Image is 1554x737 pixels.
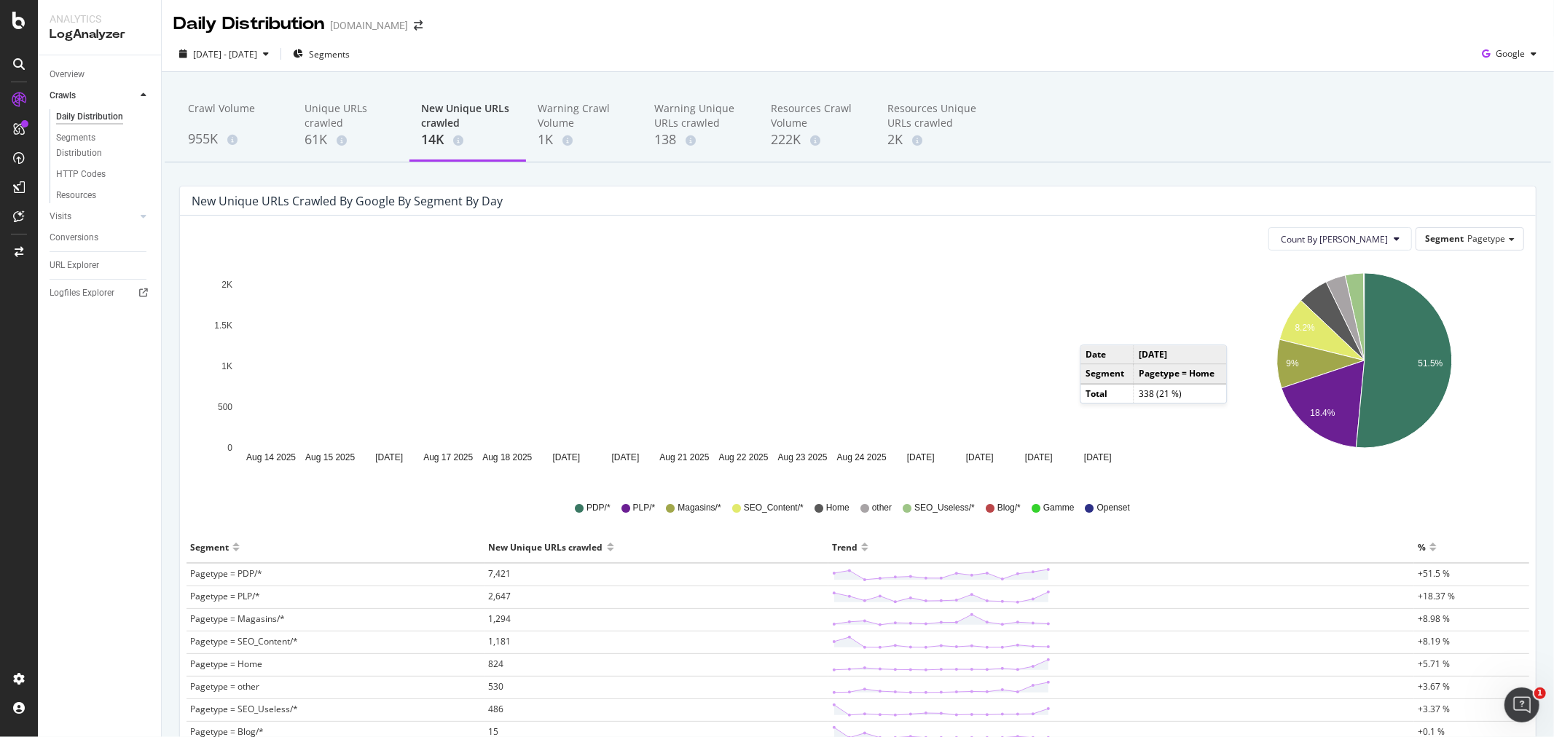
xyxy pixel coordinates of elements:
[214,320,232,331] text: 1.5K
[330,18,408,33] div: [DOMAIN_NAME]
[173,12,324,36] div: Daily Distribution
[489,567,511,580] span: 7,421
[489,680,504,693] span: 530
[489,635,511,647] span: 1,181
[56,109,151,125] a: Daily Distribution
[246,452,296,462] text: Aug 14 2025
[1504,687,1539,722] iframe: Intercom live chat
[50,12,149,26] div: Analytics
[552,452,580,462] text: [DATE]
[56,167,151,182] a: HTTP Codes
[305,101,398,130] div: Unique URLs crawled
[56,167,106,182] div: HTTP Codes
[50,230,151,245] a: Conversions
[56,130,137,161] div: Segments Distribution
[1534,687,1546,699] span: 1
[1287,358,1300,368] text: 9%
[1025,452,1053,462] text: [DATE]
[771,130,864,149] div: 222K
[56,130,151,161] a: Segments Distribution
[305,130,398,149] div: 61K
[612,452,640,462] text: [DATE]
[744,502,804,514] span: SEO_Content/*
[375,452,403,462] text: [DATE]
[50,209,136,224] a: Visits
[1418,567,1450,580] span: +51.5 %
[50,209,71,224] div: Visits
[50,88,76,103] div: Crawls
[719,452,769,462] text: Aug 22 2025
[482,452,532,462] text: Aug 18 2025
[997,502,1021,514] span: Blog/*
[633,502,656,514] span: PLP/*
[1418,612,1450,625] span: +8.98 %
[659,452,709,462] text: Aug 21 2025
[1134,364,1226,384] td: Pagetype = Home
[190,658,262,670] span: Pagetype = Home
[56,109,123,125] div: Daily Distribution
[50,258,151,273] a: URL Explorer
[50,67,85,82] div: Overview
[192,194,503,208] div: New Unique URLs crawled by google by Segment by Day
[190,703,298,715] span: Pagetype = SEO_Useless/*
[190,567,262,580] span: Pagetype = PDP/*
[421,101,514,130] div: New Unique URLs crawled
[190,612,285,625] span: Pagetype = Magasins/*
[654,130,747,149] div: 138
[421,130,514,149] div: 14K
[173,42,275,66] button: [DATE] - [DATE]
[50,258,99,273] div: URL Explorer
[1295,323,1316,334] text: 8.2%
[966,452,994,462] text: [DATE]
[538,101,631,130] div: Warning Crawl Volume
[1418,703,1450,715] span: +3.37 %
[221,361,232,371] text: 1K
[826,502,849,514] span: Home
[1425,232,1464,245] span: Segment
[188,130,281,149] div: 955K
[221,280,232,290] text: 2K
[1418,359,1443,369] text: 51.5%
[50,285,151,301] a: Logfiles Explorer
[872,502,892,514] span: other
[1134,384,1226,403] td: 338 (21 %)
[538,130,631,149] div: 1K
[489,590,511,602] span: 2,647
[654,101,747,130] div: Warning Unique URLs crawled
[778,452,828,462] text: Aug 23 2025
[193,48,257,60] span: [DATE] - [DATE]
[192,262,1177,481] svg: A chart.
[1080,384,1134,403] td: Total
[489,658,504,670] span: 824
[309,48,350,60] span: Segments
[50,88,136,103] a: Crawls
[1496,47,1525,60] span: Google
[1418,680,1450,693] span: +3.67 %
[50,285,114,301] div: Logfiles Explorer
[1281,233,1388,245] span: Count By Day
[50,67,151,82] a: Overview
[678,502,721,514] span: Magasins/*
[190,535,229,559] div: Segment
[1418,535,1426,559] div: %
[1476,42,1542,66] button: Google
[1268,227,1412,251] button: Count By [PERSON_NAME]
[887,101,981,130] div: Resources Unique URLs crawled
[907,452,935,462] text: [DATE]
[190,680,259,693] span: Pagetype = other
[1207,262,1521,481] svg: A chart.
[1097,502,1130,514] span: Openset
[489,535,603,559] div: New Unique URLs crawled
[56,188,151,203] a: Resources
[190,590,260,602] span: Pagetype = PLP/*
[227,443,232,453] text: 0
[489,612,511,625] span: 1,294
[56,188,96,203] div: Resources
[50,230,98,245] div: Conversions
[188,101,281,129] div: Crawl Volume
[1084,452,1112,462] text: [DATE]
[1134,346,1226,365] td: [DATE]
[1080,364,1134,384] td: Segment
[50,26,149,43] div: LogAnalyzer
